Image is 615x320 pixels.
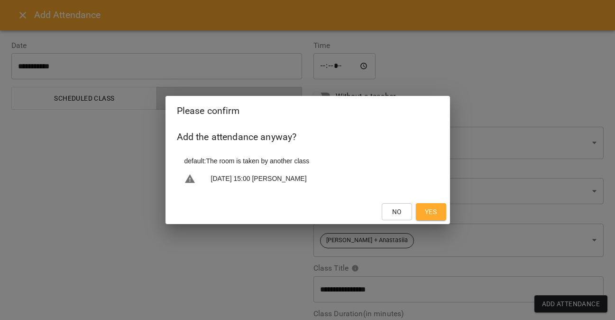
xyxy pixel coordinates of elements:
span: No [392,206,402,217]
h2: Please confirm [177,104,439,118]
button: Yes [416,203,446,220]
h6: Add the attendance anyway? [177,130,439,144]
span: Yes [425,206,437,217]
li: [DATE] 15:00 [PERSON_NAME] [177,169,439,188]
li: default : The room is taken by another class [177,152,439,169]
button: No [382,203,412,220]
